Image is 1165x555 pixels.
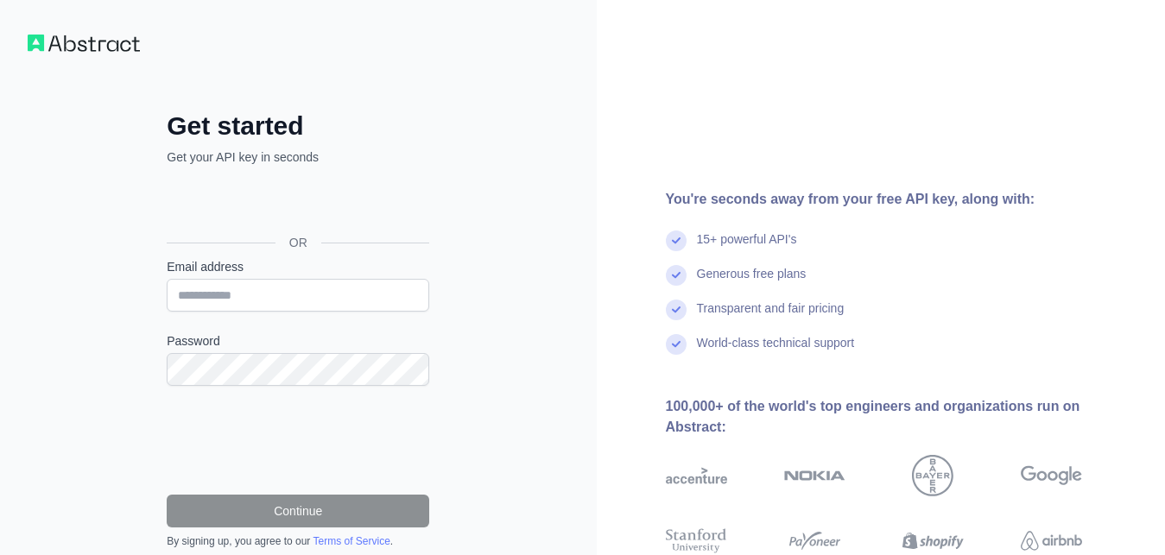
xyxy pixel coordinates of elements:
[666,300,687,320] img: check mark
[167,332,429,350] label: Password
[167,185,426,223] div: Sign in with Google. Opens in new tab
[697,265,807,300] div: Generous free plans
[666,334,687,355] img: check mark
[666,455,727,496] img: accenture
[666,265,687,286] img: check mark
[912,455,953,496] img: bayer
[666,396,1138,438] div: 100,000+ of the world's top engineers and organizations run on Abstract:
[666,230,687,251] img: check mark
[167,110,429,142] h2: Get started
[313,535,389,547] a: Terms of Service
[167,148,429,166] p: Get your API key in seconds
[1021,455,1082,496] img: google
[697,230,797,265] div: 15+ powerful API's
[158,185,434,223] iframe: Sign in with Google Button
[697,300,845,334] div: Transparent and fair pricing
[784,455,845,496] img: nokia
[666,189,1138,210] div: You're seconds away from your free API key, along with:
[697,334,855,369] div: World-class technical support
[167,495,429,527] button: Continue
[275,234,321,251] span: OR
[167,534,429,548] div: By signing up, you agree to our .
[167,407,429,474] iframe: reCAPTCHA
[167,258,429,275] label: Email address
[28,35,140,52] img: Workflow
